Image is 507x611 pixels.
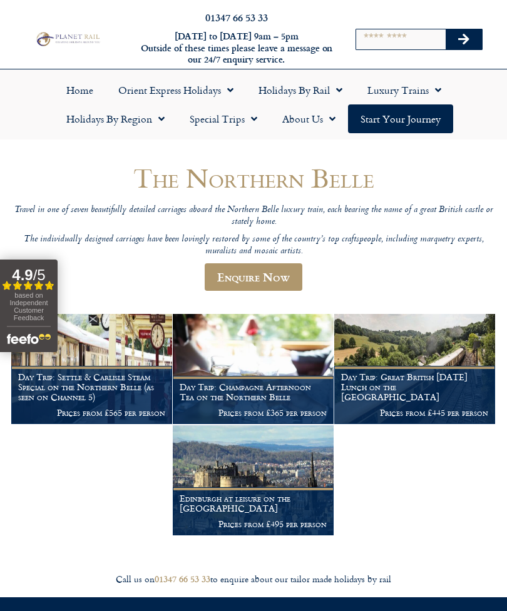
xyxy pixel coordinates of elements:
a: Day Trip: Settle & Carlisle Steam Special on the Northern Belle (as seen on Channel 5) Prices fro... [11,314,173,425]
a: Day Trip: Great British [DATE] Lunch on the [GEOGRAPHIC_DATA] Prices from £445 per person [334,314,496,425]
a: Home [54,76,106,104]
h1: Day Trip: Great British [DATE] Lunch on the [GEOGRAPHIC_DATA] [341,372,488,401]
a: Holidays by Region [54,104,177,133]
a: Day Trip: Champagne Afternoon Tea on the Northern Belle Prices from £365 per person [173,314,334,425]
a: Special Trips [177,104,270,133]
img: Planet Rail Train Holidays Logo [34,31,101,48]
p: Prices from £365 per person [180,408,327,418]
a: Start your Journey [348,104,453,133]
h1: Edinburgh at leisure on the [GEOGRAPHIC_DATA] [180,493,327,513]
a: 01347 66 53 33 [205,10,268,24]
a: Holidays by Rail [246,76,355,104]
p: Prices from £495 per person [180,519,327,529]
a: Orient Express Holidays [106,76,246,104]
h6: [DATE] to [DATE] 9am – 5pm Outside of these times please leave a message on our 24/7 enquiry serv... [138,31,335,66]
button: Search [446,29,482,49]
a: About Us [270,104,348,133]
p: Prices from £565 per person [18,408,165,418]
h1: Day Trip: Champagne Afternoon Tea on the Northern Belle [180,382,327,402]
a: Enquire Now [205,263,302,291]
div: Call us on to enquire about our tailor made holidays by rail [6,573,501,585]
h1: Day Trip: Settle & Carlisle Steam Special on the Northern Belle (as seen on Channel 5) [18,372,165,401]
a: Edinburgh at leisure on the [GEOGRAPHIC_DATA] Prices from £495 per person [173,425,334,536]
p: Travel in one of seven beautifully detailed carriages aboard the Northern Belle luxury train, eac... [11,205,496,228]
p: Prices from £445 per person [341,408,488,418]
h1: The Northern Belle [11,163,496,193]
a: 01347 66 53 33 [155,572,210,585]
a: Luxury Trains [355,76,454,104]
p: The individually designed carriages have been lovingly restored by some of the country’s top craf... [11,234,496,257]
nav: Menu [6,76,501,133]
